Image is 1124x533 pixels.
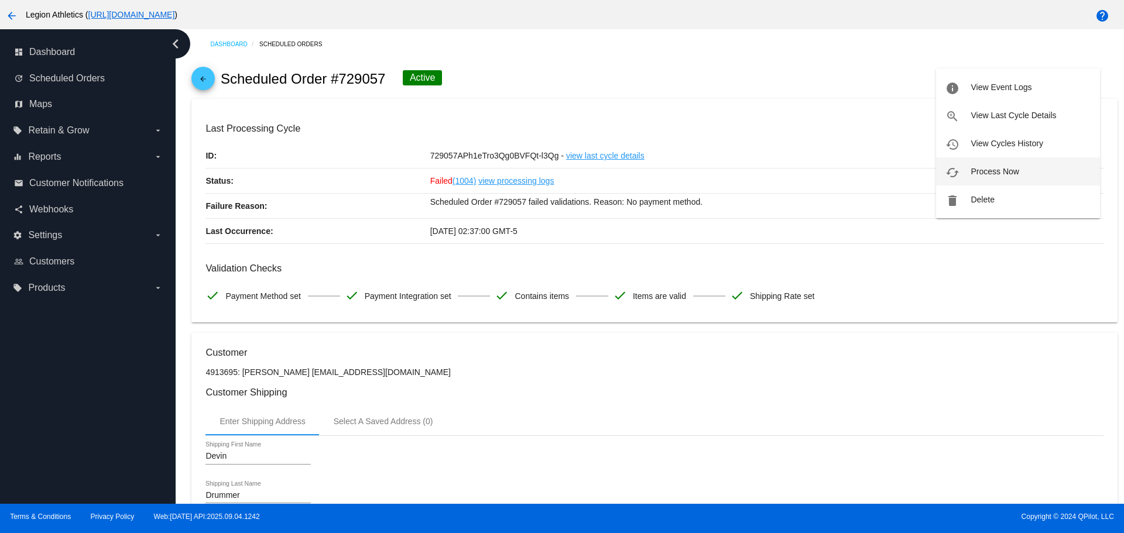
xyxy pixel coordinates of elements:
[971,195,994,204] span: Delete
[971,82,1032,92] span: View Event Logs
[971,167,1019,176] span: Process Now
[945,194,959,208] mat-icon: delete
[945,166,959,180] mat-icon: cached
[945,137,959,152] mat-icon: history
[971,139,1043,148] span: View Cycles History
[945,109,959,123] mat-icon: zoom_in
[971,111,1056,120] span: View Last Cycle Details
[945,81,959,95] mat-icon: info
